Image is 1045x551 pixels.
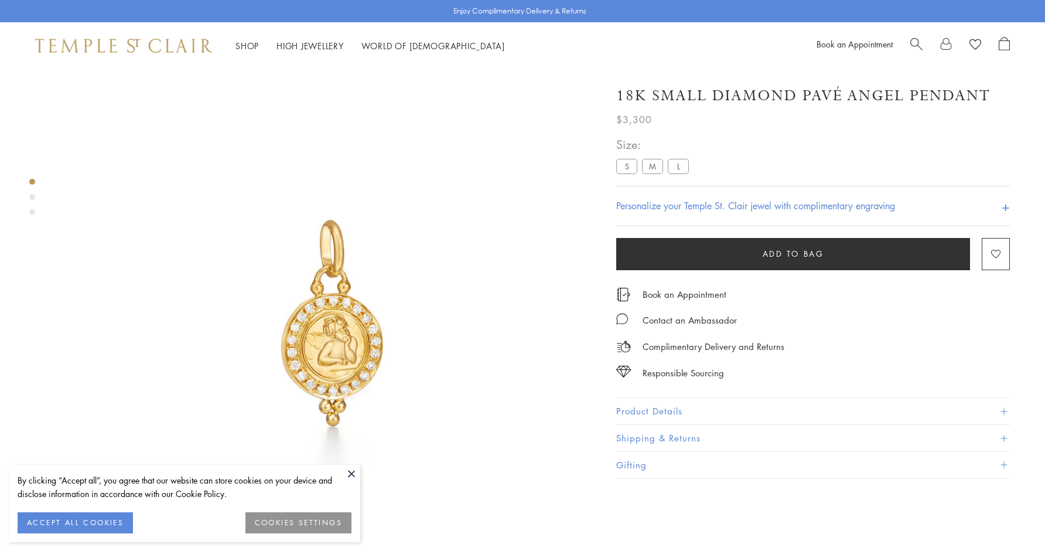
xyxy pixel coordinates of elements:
a: Book an Appointment [643,288,726,301]
a: ShopShop [235,40,259,52]
span: $3,300 [616,112,652,127]
img: Temple St. Clair [35,39,212,53]
a: World of [DEMOGRAPHIC_DATA]World of [DEMOGRAPHIC_DATA] [361,40,505,52]
div: By clicking “Accept all”, you agree that our website can store cookies on your device and disclos... [18,474,351,501]
span: Add to bag [763,247,824,260]
iframe: Gorgias live chat messenger [986,496,1033,539]
button: Shipping & Returns [616,425,1010,451]
a: High JewelleryHigh Jewellery [276,40,344,52]
img: icon_delivery.svg [616,339,631,354]
button: COOKIES SETTINGS [245,512,351,533]
nav: Main navigation [235,39,505,53]
div: Product gallery navigation [29,176,35,225]
h4: + [1002,195,1010,217]
img: icon_sourcing.svg [616,366,631,377]
a: Open Shopping Bag [999,37,1010,55]
label: M [642,159,663,174]
a: Search [910,37,923,55]
span: Size: [616,135,694,154]
p: Enjoy Complimentary Delivery & Returns [453,5,586,17]
img: icon_appointment.svg [616,288,630,301]
div: Responsible Sourcing [643,366,724,380]
button: Product Details [616,398,1010,424]
button: Gifting [616,452,1010,478]
a: Book an Appointment [817,38,893,50]
div: Contact an Ambassador [643,313,737,328]
p: Complimentary Delivery and Returns [643,339,784,354]
a: View Wishlist [969,37,981,55]
button: ACCEPT ALL COOKIES [18,512,133,533]
img: MessageIcon-01_2.svg [616,313,628,325]
label: S [616,159,637,174]
h4: Personalize your Temple St. Clair jewel with complimentary engraving [616,199,895,213]
h1: 18K Small Diamond Pavé Angel Pendant [616,86,991,106]
label: L [668,159,689,174]
button: Add to bag [616,238,970,270]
